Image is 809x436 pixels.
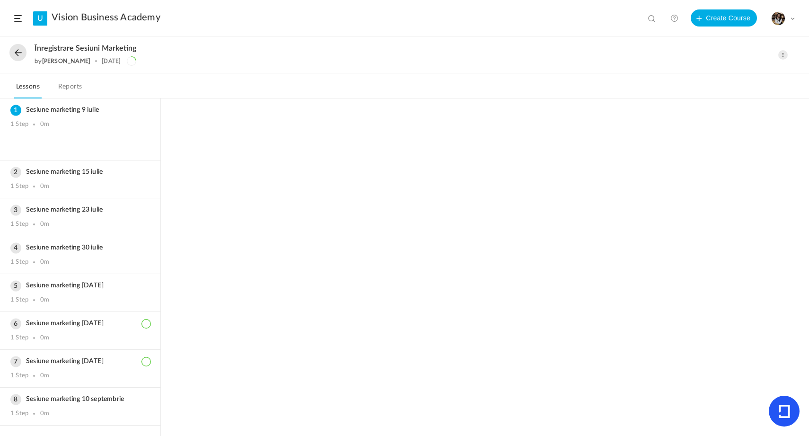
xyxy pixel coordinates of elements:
div: 0m [40,372,49,380]
div: 1 Step [10,121,28,128]
a: Reports [56,80,84,98]
a: [PERSON_NAME] [42,57,91,64]
div: [DATE] [102,58,121,64]
h3: Sesiune marketing 9 iulie [10,106,150,114]
div: 1 Step [10,296,28,304]
h3: Sesiune marketing [DATE] [10,357,150,365]
a: U [33,11,47,26]
a: Vision Business Academy [52,12,160,23]
div: 0m [40,183,49,190]
h3: Sesiune marketing 23 iulie [10,206,150,214]
img: tempimagehs7pti.png [772,12,785,25]
span: Înregistrare sesiuni marketing [35,44,136,53]
button: Create Course [691,9,757,27]
div: 1 Step [10,372,28,380]
h3: Sesiune marketing 15 iulie [10,168,150,176]
h3: Sesiune marketing 30 iulie [10,244,150,252]
div: 0m [40,258,49,266]
div: 1 Step [10,258,28,266]
a: Lessons [14,80,42,98]
div: 0m [40,334,49,342]
div: 1 Step [10,410,28,418]
div: by [35,58,90,64]
div: 0m [40,121,49,128]
div: 1 Step [10,221,28,228]
div: 1 Step [10,334,28,342]
div: 0m [40,296,49,304]
div: 0m [40,410,49,418]
h3: Sesiune marketing [DATE] [10,320,150,328]
h3: Sesiune marketing [DATE] [10,282,150,290]
div: 0m [40,221,49,228]
h3: Sesiune marketing 10 septembrie [10,395,150,403]
div: 1 Step [10,183,28,190]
